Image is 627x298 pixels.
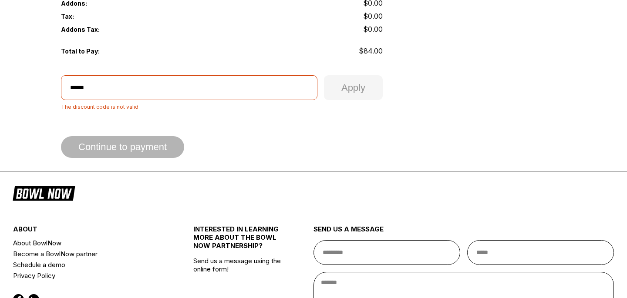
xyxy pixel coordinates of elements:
span: $84.00 [359,47,383,55]
div: send us a message [313,225,614,240]
span: $0.00 [363,12,383,20]
span: Tax: [61,13,125,20]
div: about [13,225,163,238]
a: Schedule a demo [13,259,163,270]
a: About BowlNow [13,238,163,248]
a: Become a BowlNow partner [13,248,163,259]
div: INTERESTED IN LEARNING MORE ABOUT THE BOWL NOW PARTNERSHIP? [193,225,283,257]
span: The discount code is not valid [61,104,383,110]
a: Privacy Policy [13,270,163,281]
span: Total to Pay: [61,47,125,55]
span: Addons Tax: [61,26,125,33]
span: $0.00 [363,25,383,33]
